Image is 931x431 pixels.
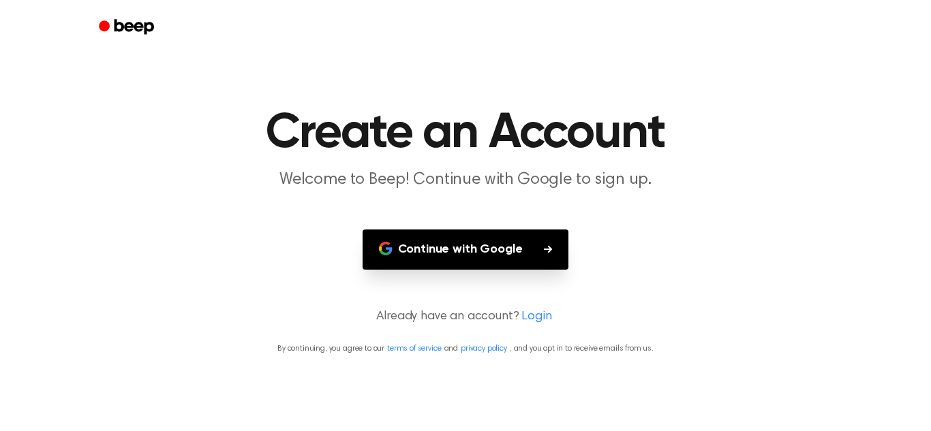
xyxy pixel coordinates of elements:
[89,14,166,41] a: Beep
[363,229,569,270] button: Continue with Google
[117,109,814,158] h1: Create an Account
[16,308,915,326] p: Already have an account?
[461,345,507,353] a: privacy policy
[387,345,441,353] a: terms of service
[204,169,727,191] p: Welcome to Beep! Continue with Google to sign up.
[16,342,915,355] p: By continuing, you agree to our and , and you opt in to receive emails from us.
[521,308,551,326] a: Login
